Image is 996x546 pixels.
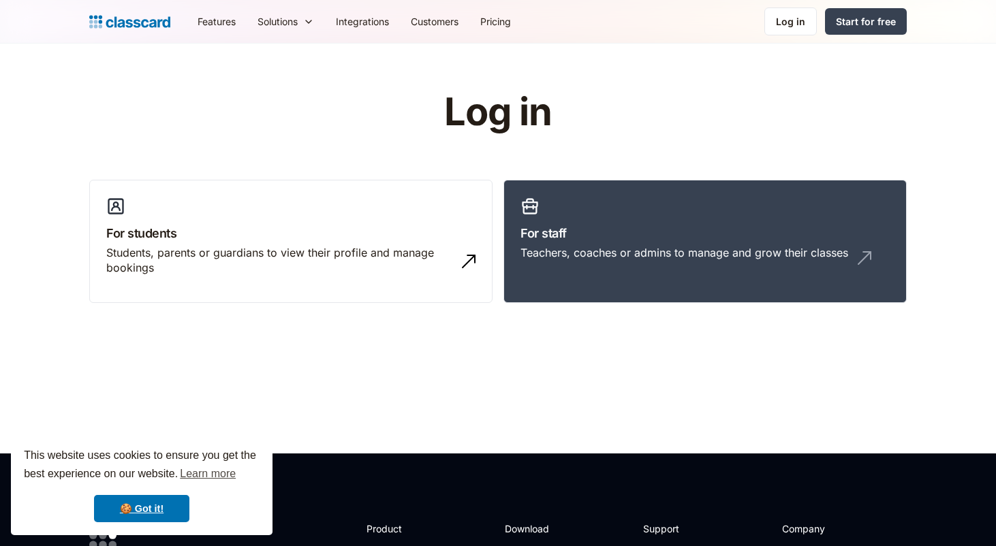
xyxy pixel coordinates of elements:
a: Integrations [325,6,400,37]
h3: For staff [520,224,890,242]
a: Customers [400,6,469,37]
a: For staffTeachers, coaches or admins to manage and grow their classes [503,180,907,304]
a: Features [187,6,247,37]
div: Start for free [836,14,896,29]
div: Students, parents or guardians to view their profile and manage bookings [106,245,448,276]
a: For studentsStudents, parents or guardians to view their profile and manage bookings [89,180,493,304]
h2: Product [367,521,439,536]
div: Teachers, coaches or admins to manage and grow their classes [520,245,848,260]
a: dismiss cookie message [94,495,189,522]
a: Pricing [469,6,522,37]
div: Solutions [247,6,325,37]
h2: Download [505,521,561,536]
h1: Log in [282,91,715,133]
h2: Company [782,521,873,536]
h3: For students [106,224,476,242]
div: Log in [776,14,805,29]
div: cookieconsent [11,434,273,535]
a: Start for free [825,8,907,35]
a: Log in [764,7,817,35]
div: Solutions [258,14,298,29]
span: This website uses cookies to ensure you get the best experience on our website. [24,447,260,484]
a: learn more about cookies [178,464,238,484]
a: Logo [89,12,170,31]
h2: Support [643,521,698,536]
